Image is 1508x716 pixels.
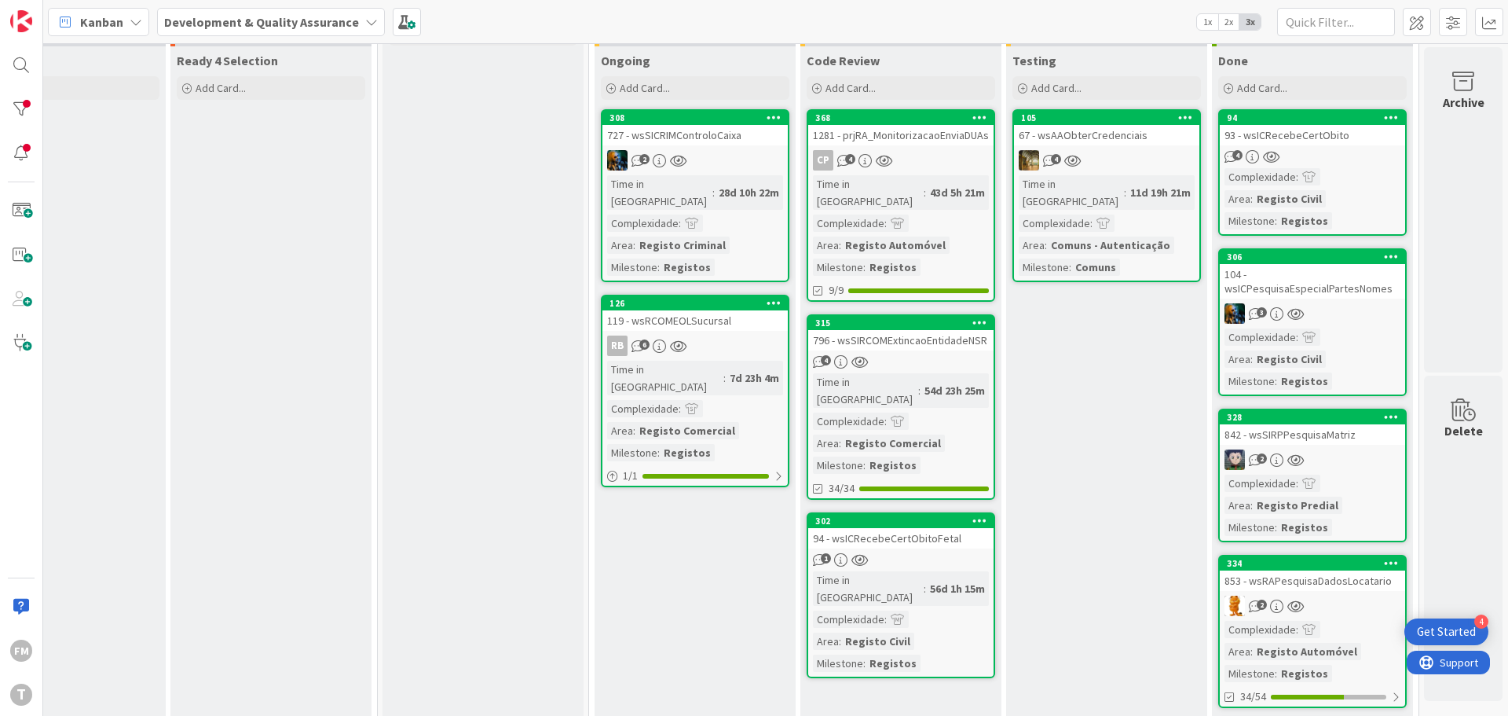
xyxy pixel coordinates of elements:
[1224,497,1250,514] div: Area
[863,457,866,474] span: :
[1224,190,1250,207] div: Area
[196,81,246,95] span: Add Card...
[1275,212,1277,229] span: :
[808,330,994,351] div: 796 - wsSIRCOMExtincaoEntidadeNSR
[841,435,945,452] div: Registo Comercial
[635,422,739,439] div: Registo Comercial
[813,633,839,650] div: Area
[1257,600,1267,610] span: 2
[10,684,32,706] div: T
[1227,558,1405,569] div: 334
[602,125,788,145] div: 727 - wsSICRIMControloCaixa
[601,109,789,282] a: 308727 - wsSICRIMControloCaixaJCTime in [GEOGRAPHIC_DATA]:28d 10h 22mComplexidade:Area:Registo Cr...
[660,444,715,461] div: Registos
[1224,665,1275,682] div: Milestone
[808,316,994,330] div: 315
[715,184,783,201] div: 28d 10h 22m
[829,480,855,497] span: 34/34
[884,215,887,232] span: :
[1012,53,1056,68] span: Testing
[602,310,788,331] div: 119 - wsRCOMEOLSucursal
[1220,303,1405,324] div: JC
[1220,111,1405,125] div: 94
[33,2,71,21] span: Support
[609,112,788,123] div: 308
[813,373,918,408] div: Time in [GEOGRAPHIC_DATA]
[813,571,924,606] div: Time in [GEOGRAPHIC_DATA]
[1019,259,1069,276] div: Milestone
[607,444,657,461] div: Milestone
[1253,497,1342,514] div: Registo Predial
[712,184,715,201] span: :
[1218,109,1407,236] a: 9493 - wsICRecebeCertObitoComplexidade:Area:Registo CivilMilestone:Registos
[1275,519,1277,536] span: :
[1014,150,1199,171] div: JC
[1277,8,1395,36] input: Quick Filter...
[607,237,633,254] div: Area
[1019,215,1090,232] div: Complexidade
[1224,303,1245,324] img: JC
[1014,125,1199,145] div: 67 - wsAAObterCredenciais
[1220,596,1405,616] div: RL
[1220,264,1405,299] div: 104 - wsICPesquisaEspecialPartesNomes
[1220,424,1405,445] div: 842 - wsSIRPPesquisaMatriz
[808,111,994,125] div: 368
[623,468,638,484] span: 1 / 1
[1126,184,1195,201] div: 11d 19h 21m
[1232,150,1243,160] span: 4
[1257,307,1267,318] span: 3
[1250,497,1253,514] span: :
[813,215,884,232] div: Complexidade
[1220,556,1405,591] div: 334853 - wsRAPesquisaDadosLocatario
[808,111,994,145] div: 3681281 - prjRA_MonitorizacaoEnviaDUAs
[815,112,994,123] div: 368
[863,259,866,276] span: :
[845,154,855,164] span: 4
[1031,81,1082,95] span: Add Card...
[884,611,887,628] span: :
[807,512,995,678] a: 30294 - wsICRecebeCertObitoFetalTime in [GEOGRAPHIC_DATA]:56d 1h 15mComplexidade:Area:Registo Civ...
[841,237,950,254] div: Registo Automóvel
[1240,688,1266,705] span: 34/54
[926,184,989,201] div: 43d 5h 21m
[1051,154,1061,164] span: 4
[926,580,989,597] div: 56d 1h 15m
[1250,351,1253,368] span: :
[813,655,863,672] div: Milestone
[607,400,679,417] div: Complexidade
[1296,475,1298,492] span: :
[1237,81,1287,95] span: Add Card...
[607,150,628,171] img: JC
[1239,14,1261,30] span: 3x
[924,580,926,597] span: :
[1218,555,1407,708] a: 334853 - wsRAPesquisaDadosLocatarioRLComplexidade:Area:Registo AutomóvelMilestone:Registos34/54
[1021,112,1199,123] div: 105
[807,109,995,302] a: 3681281 - prjRA_MonitorizacaoEnviaDUAsCPTime in [GEOGRAPHIC_DATA]:43d 5h 21mComplexidade:Area:Reg...
[921,382,989,399] div: 54d 23h 25m
[607,259,657,276] div: Milestone
[813,413,884,430] div: Complexidade
[177,53,278,68] span: Ready 4 Selection
[808,150,994,171] div: CP
[1224,643,1250,660] div: Area
[601,53,650,68] span: Ongoing
[813,175,924,210] div: Time in [GEOGRAPHIC_DATA]
[1227,112,1405,123] div: 94
[602,466,788,486] div: 1/1
[808,316,994,351] div: 315796 - wsSIRCOMExtincaoEntidadeNSR
[660,259,715,276] div: Registos
[813,611,884,628] div: Complexidade
[829,282,844,299] span: 9/9
[884,413,887,430] span: :
[1012,109,1201,282] a: 10567 - wsAAObterCredenciaisJCTime in [GEOGRAPHIC_DATA]:11d 19h 21mComplexidade:Area:Comuns - Aut...
[1224,212,1275,229] div: Milestone
[1220,250,1405,264] div: 306
[80,13,123,31] span: Kanban
[1197,14,1218,30] span: 1x
[1071,259,1120,276] div: Comuns
[10,10,32,32] img: Visit kanbanzone.com
[602,296,788,310] div: 126
[1218,409,1407,542] a: 328842 - wsSIRPPesquisaMatrizLSComplexidade:Area:Registo PredialMilestone:Registos
[164,14,359,30] b: Development & Quality Assurance
[1253,351,1326,368] div: Registo Civil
